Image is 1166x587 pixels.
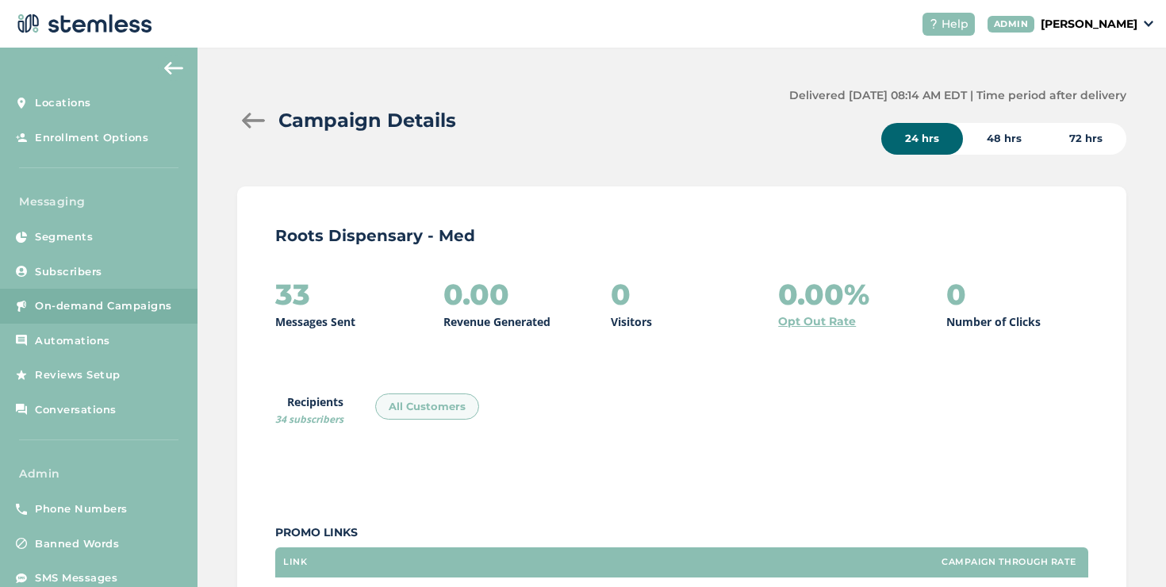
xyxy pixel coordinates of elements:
[35,402,117,418] span: Conversations
[942,557,1076,567] label: Campaign Through Rate
[275,412,343,426] span: 34 subscribers
[164,62,183,75] img: icon-arrow-back-accent-c549486e.svg
[13,8,152,40] img: logo-dark-0685b13c.svg
[275,278,310,310] h2: 33
[35,264,102,280] span: Subscribers
[942,16,968,33] span: Help
[1144,21,1153,27] img: icon_down-arrow-small-66adaf34.svg
[778,278,869,310] h2: 0.00%
[35,570,117,586] span: SMS Messages
[443,313,550,330] p: Revenue Generated
[35,536,119,552] span: Banned Words
[1045,123,1126,155] div: 72 hrs
[1041,16,1137,33] p: [PERSON_NAME]
[778,313,856,330] a: Opt Out Rate
[35,95,91,111] span: Locations
[275,524,1088,541] label: Promo Links
[35,229,93,245] span: Segments
[946,278,966,310] h2: 0
[35,298,172,314] span: On-demand Campaigns
[35,367,121,383] span: Reviews Setup
[283,557,307,567] label: Link
[35,130,148,146] span: Enrollment Options
[275,313,355,330] p: Messages Sent
[275,393,343,427] label: Recipients
[278,106,456,135] h2: Campaign Details
[1087,511,1166,587] iframe: Chat Widget
[963,123,1045,155] div: 48 hrs
[929,19,938,29] img: icon-help-white-03924b79.svg
[789,87,1126,104] label: Delivered [DATE] 08:14 AM EDT | Time period after delivery
[375,393,479,420] div: All Customers
[35,501,128,517] span: Phone Numbers
[881,123,963,155] div: 24 hrs
[35,333,110,349] span: Automations
[275,224,1088,247] p: Roots Dispensary - Med
[611,313,652,330] p: Visitors
[946,313,1041,330] p: Number of Clicks
[443,278,509,310] h2: 0.00
[611,278,631,310] h2: 0
[988,16,1035,33] div: ADMIN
